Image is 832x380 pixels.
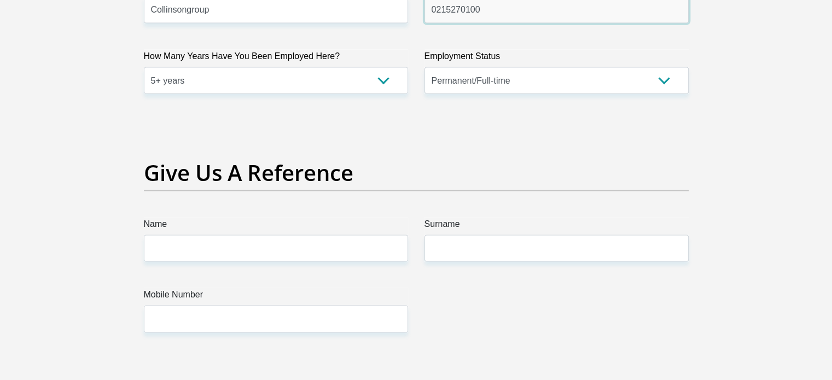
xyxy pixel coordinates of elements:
[144,160,689,186] h2: Give Us A Reference
[424,235,689,262] input: Surname
[424,50,689,67] label: Employment Status
[144,218,408,235] label: Name
[144,235,408,262] input: Name
[144,306,408,332] input: Mobile Number
[144,288,408,306] label: Mobile Number
[424,218,689,235] label: Surname
[144,50,408,67] label: How Many Years Have You Been Employed Here?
